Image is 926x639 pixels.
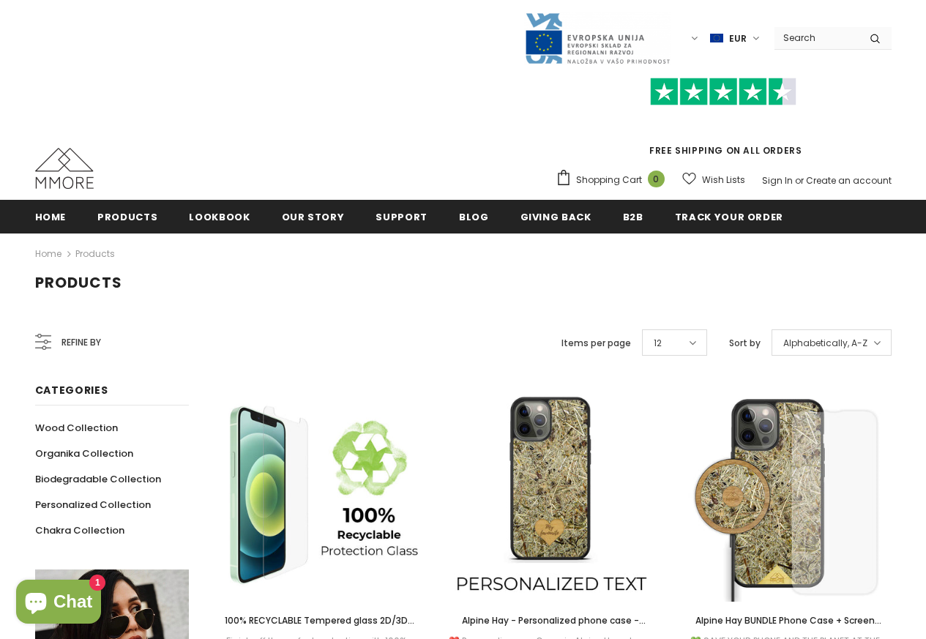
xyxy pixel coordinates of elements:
span: Categories [35,383,108,397]
a: Track your order [675,200,783,233]
span: Chakra Collection [35,523,124,537]
span: Lookbook [189,210,250,224]
a: B2B [623,200,643,233]
label: Items per page [561,336,631,351]
span: Products [35,272,122,293]
a: Giving back [520,200,591,233]
span: Products [97,210,157,224]
a: Lookbook [189,200,250,233]
a: Products [75,247,115,260]
img: Trust Pilot Stars [650,78,796,106]
inbox-online-store-chat: Shopify online store chat [12,580,105,627]
a: Blog [459,200,489,233]
a: Alpine Hay - Personalized phone case - Personalized gift [445,613,657,629]
img: MMORE Cases [35,148,94,189]
a: Products [97,200,157,233]
a: Organika Collection [35,441,133,466]
a: Create an account [806,174,892,187]
a: Home [35,200,67,233]
a: Shopping Cart 0 [556,169,672,191]
span: FREE SHIPPING ON ALL ORDERS [556,84,892,157]
span: EUR [729,31,747,46]
a: Personalized Collection [35,492,151,517]
a: Javni Razpis [524,31,671,44]
a: Alpine Hay BUNDLE Phone Case + Screen Protector + Alpine Hay Wireless Charger [679,613,892,629]
span: Our Story [282,210,345,224]
span: Shopping Cart [576,173,642,187]
span: Alphabetically, A-Z [783,336,867,351]
span: Refine by [61,335,101,351]
span: Personalized Collection [35,498,151,512]
input: Search Site [774,27,859,48]
span: Home [35,210,67,224]
span: Wood Collection [35,421,118,435]
img: Javni Razpis [524,12,671,65]
a: Sign In [762,174,793,187]
a: support [376,200,427,233]
span: 12 [654,336,662,351]
a: Our Story [282,200,345,233]
span: support [376,210,427,224]
span: Biodegradable Collection [35,472,161,486]
span: Organika Collection [35,446,133,460]
span: Blog [459,210,489,224]
iframe: Customer reviews powered by Trustpilot [556,105,892,143]
a: Wood Collection [35,415,118,441]
span: Giving back [520,210,591,224]
span: B2B [623,210,643,224]
span: 0 [648,171,665,187]
a: Wish Lists [682,167,745,193]
span: or [795,174,804,187]
span: Track your order [675,210,783,224]
span: Wish Lists [702,173,745,187]
a: Home [35,245,61,263]
a: Biodegradable Collection [35,466,161,492]
label: Sort by [729,336,761,351]
a: Chakra Collection [35,517,124,543]
a: 100% RECYCLABLE Tempered glass 2D/3D screen protector [211,613,423,629]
